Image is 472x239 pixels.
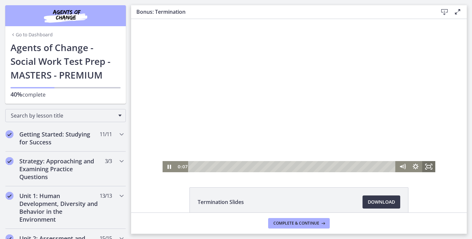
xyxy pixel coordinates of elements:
[105,157,112,165] span: 3 / 3
[278,142,291,153] button: Show settings menu
[291,142,304,153] button: Fullscreen
[273,221,319,226] span: Complete & continue
[136,8,427,16] h3: Bonus: Termination
[10,41,121,82] h1: Agents of Change - Social Work Test Prep - MASTERS - PREMIUM
[19,130,99,146] h2: Getting Started: Studying for Success
[6,192,13,200] i: Completed
[26,8,105,24] img: Agents of Change
[19,157,99,181] h2: Strategy: Approaching and Examining Practice Questions
[19,192,99,223] h2: Unit 1: Human Development, Diversity and Behavior in the Environment
[10,90,22,98] span: 40%
[6,157,13,165] i: Completed
[6,130,13,138] i: Completed
[100,130,112,138] span: 11 / 11
[11,112,115,119] span: Search by lesson title
[10,31,53,38] a: Go to Dashboard
[198,198,244,206] span: Termination Slides
[268,218,330,229] button: Complete & continue
[265,142,278,153] button: Mute
[363,195,400,209] a: Download
[368,198,395,206] span: Download
[5,109,126,122] div: Search by lesson title
[131,19,467,172] iframe: Video Lesson
[10,90,121,99] p: complete
[100,192,112,200] span: 13 / 13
